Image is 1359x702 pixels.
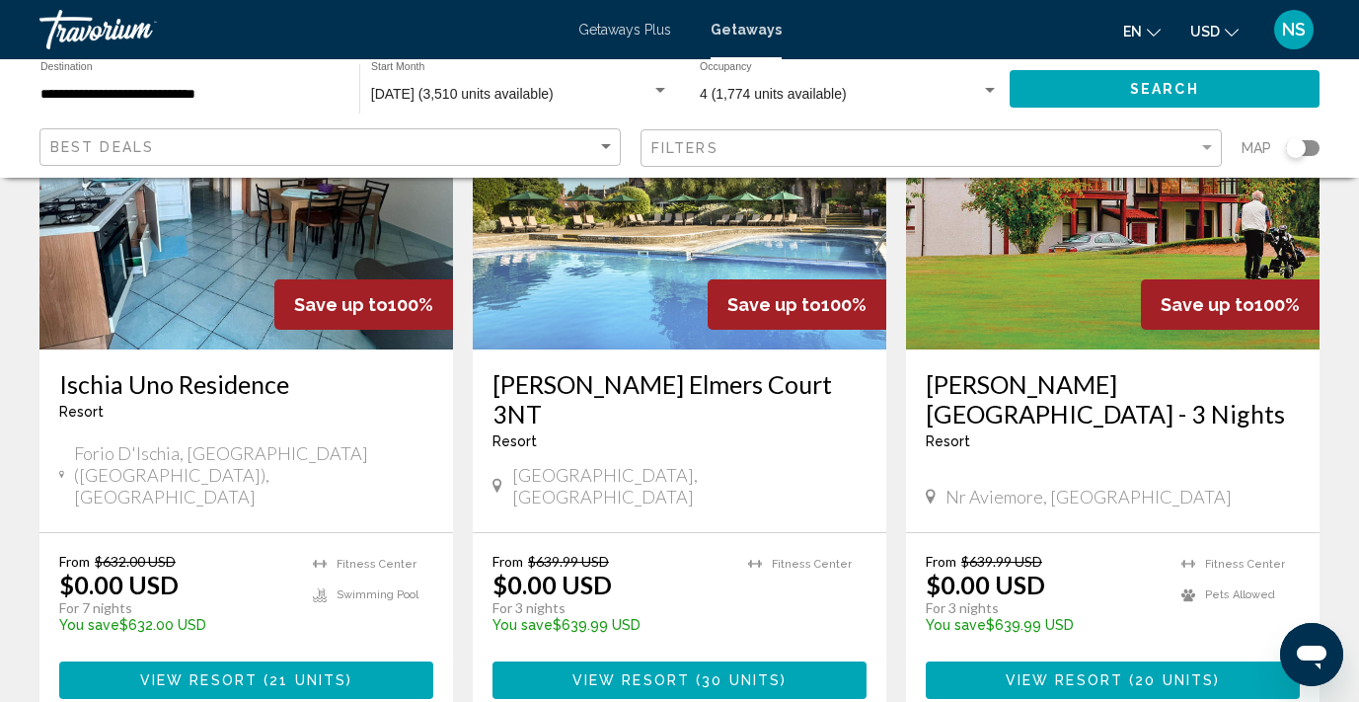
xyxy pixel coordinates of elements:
[727,294,821,315] span: Save up to
[59,617,293,633] p: $632.00 USD
[39,10,559,49] a: Travorium
[39,34,453,350] img: 2256I01X.jpg
[50,139,154,155] span: Best Deals
[492,369,867,429] a: [PERSON_NAME] Elmers Court 3NT
[371,86,554,102] span: [DATE] (3,510 units available)
[961,553,1042,570] span: $639.99 USD
[1123,673,1220,689] span: ( )
[1135,673,1214,689] span: 20 units
[1123,17,1161,45] button: Change language
[1205,588,1275,601] span: Pets Allowed
[74,442,433,507] span: Forio d'Ischia, [GEOGRAPHIC_DATA] ([GEOGRAPHIC_DATA]), [GEOGRAPHIC_DATA]
[337,558,416,571] span: Fitness Center
[578,22,671,38] a: Getaways Plus
[700,86,847,102] span: 4 (1,774 units available)
[906,34,1320,350] img: 1848E01X.jpg
[702,673,781,689] span: 30 units
[641,128,1222,169] button: Filter
[59,404,104,420] span: Resort
[572,673,690,689] span: View Resort
[512,464,867,507] span: [GEOGRAPHIC_DATA], [GEOGRAPHIC_DATA]
[926,369,1300,429] a: [PERSON_NAME] [GEOGRAPHIC_DATA] - 3 Nights
[492,662,867,698] button: View Resort(30 units)
[59,369,433,399] a: Ischia Uno Residence
[1205,558,1285,571] span: Fitness Center
[492,570,612,599] p: $0.00 USD
[926,570,1045,599] p: $0.00 USD
[59,570,179,599] p: $0.00 USD
[1006,673,1123,689] span: View Resort
[59,553,90,570] span: From
[1190,17,1239,45] button: Change currency
[926,599,1162,617] p: For 3 nights
[492,553,523,570] span: From
[95,553,176,570] span: $632.00 USD
[258,673,352,689] span: ( )
[945,486,1232,507] span: Nr Aviemore, [GEOGRAPHIC_DATA]
[708,279,886,330] div: 100%
[1010,70,1320,107] button: Search
[59,662,433,698] button: View Resort(21 units)
[1130,82,1199,98] span: Search
[1141,279,1320,330] div: 100%
[269,673,346,689] span: 21 units
[1242,134,1271,162] span: Map
[772,558,852,571] span: Fitness Center
[492,599,728,617] p: For 3 nights
[492,433,537,449] span: Resort
[59,617,119,633] span: You save
[492,617,553,633] span: You save
[926,617,1162,633] p: $639.99 USD
[711,22,782,38] a: Getaways
[1282,20,1306,39] span: NS
[492,617,728,633] p: $639.99 USD
[1190,24,1220,39] span: USD
[1161,294,1254,315] span: Save up to
[690,673,787,689] span: ( )
[140,673,258,689] span: View Resort
[926,662,1300,698] button: View Resort(20 units)
[337,588,418,601] span: Swimming Pool
[926,617,986,633] span: You save
[651,140,718,156] span: Filters
[1268,9,1320,50] button: User Menu
[528,553,609,570] span: $639.99 USD
[59,599,293,617] p: For 7 nights
[926,553,956,570] span: From
[473,34,886,350] img: 0644O01X.jpg
[294,294,388,315] span: Save up to
[926,433,970,449] span: Resort
[1123,24,1142,39] span: en
[1280,623,1343,686] iframe: Button to launch messaging window
[274,279,453,330] div: 100%
[50,139,615,156] mat-select: Sort by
